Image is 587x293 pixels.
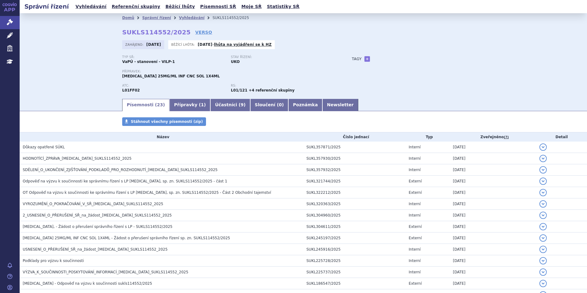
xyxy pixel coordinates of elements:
span: Běžící lhůta: [171,42,196,47]
p: RS: [231,84,333,88]
td: SUKL322212/2025 [303,187,406,198]
span: Externí [409,236,422,240]
td: [DATE] [450,176,536,187]
span: Interní [409,259,421,263]
strong: pembrolizumab [231,88,247,92]
span: Interní [409,145,421,149]
strong: [DATE] [146,42,161,47]
button: detail [539,166,547,174]
td: SUKL320363/2025 [303,198,406,210]
th: Typ [406,132,450,142]
a: Vyhledávání [74,2,108,11]
h3: Tagy [352,55,362,63]
p: Přípravek: [122,70,340,73]
strong: [DATE] [198,42,212,47]
a: Sloučení (0) [250,99,288,111]
button: detail [539,189,547,196]
button: detail [539,212,547,219]
a: Písemnosti (23) [122,99,169,111]
td: [DATE] [450,187,536,198]
td: [DATE] [450,232,536,244]
button: detail [539,268,547,276]
td: [DATE] [450,267,536,278]
td: SUKL304611/2025 [303,221,406,232]
button: detail [539,178,547,185]
strong: PEMBROLIZUMAB [122,88,140,92]
td: SUKL321744/2025 [303,176,406,187]
button: detail [539,155,547,162]
a: Účastníci (9) [210,99,250,111]
span: Interní [409,156,421,161]
span: Odpověď na výzvu k součinnosti ke správnímu řízení s LP Keytruda, sp. zn. SUKLS114552/2025 - část 1 [23,179,227,183]
span: Interní [409,213,421,217]
td: [DATE] [450,153,536,164]
a: Domů [122,16,134,20]
button: detail [539,280,547,287]
td: SUKL225737/2025 [303,267,406,278]
span: Externí [409,281,422,286]
span: Externí [409,179,422,183]
span: KEYTRUDA - Odpověď na výzvu k součinnosti sukls114552/2025 [23,281,152,286]
td: SUKL304960/2025 [303,210,406,221]
strong: VaPÚ - stanovení - VILP-1 [122,60,175,64]
td: [DATE] [450,164,536,176]
p: - [198,42,272,47]
th: Detail [536,132,587,142]
a: Poznámka [288,99,322,111]
span: Interní [409,247,421,252]
td: [DATE] [450,198,536,210]
a: lhůta na vyjádření se k HZ [214,42,272,47]
td: [DATE] [450,210,536,221]
span: 9 [241,102,244,107]
td: [DATE] [450,221,536,232]
td: SUKL357871/2025 [303,142,406,153]
td: SUKL245916/2025 [303,244,406,255]
td: SUKL225728/2025 [303,255,406,267]
button: detail [539,234,547,242]
td: [DATE] [450,244,536,255]
p: Typ SŘ: [122,55,225,59]
span: Důkazy opatřené SÚKL [23,145,65,149]
p: Stav řízení: [231,55,333,59]
td: [DATE] [450,278,536,289]
a: + [364,56,370,62]
span: Externí [409,190,422,195]
td: SUKL245197/2025 [303,232,406,244]
td: [DATE] [450,142,536,153]
span: VYROZUMĚNÍ_O_POKRAČOVÁNÍ_V_SŘ_KEYTRUDA_SUKLS114552_2025 [23,202,163,206]
span: Externí [409,225,422,229]
a: Statistiky SŘ [265,2,301,11]
p: ATC: [122,84,225,88]
button: detail [539,223,547,230]
span: Podklady pro výzvu k součinnosti [23,259,84,263]
a: VERSO [195,29,212,35]
th: Zveřejněno [450,132,536,142]
a: Newsletter [322,99,358,111]
button: detail [539,200,547,208]
span: 1 [201,102,204,107]
a: Vyhledávání [179,16,204,20]
span: 23 [157,102,163,107]
span: KEYTRUDA, - Žádost o přerušení správního řízení s LP - SUKLS114552/2025 [23,225,173,229]
button: detail [539,257,547,264]
abbr: (?) [504,135,509,139]
td: SUKL357932/2025 [303,164,406,176]
span: Stáhnout všechny písemnosti (zip) [131,119,203,124]
h2: Správní řízení [20,2,74,11]
span: Zahájeno: [125,42,145,47]
td: SUKL357930/2025 [303,153,406,164]
a: Stáhnout všechny písemnosti (zip) [122,117,206,126]
strong: +4 referenční skupiny [249,88,294,92]
td: SUKL186547/2025 [303,278,406,289]
strong: UKO [231,60,240,64]
span: KEYTRUDA 25MG/ML INF CNC SOL 1X4ML - Žádost o přerušení správního řízení sp. zn. SUKLS114552/2025 [23,236,230,240]
span: HODNOTÍCÍ_ZPRÁVA_KEYTRUDA_SUKLS114552_2025 [23,156,132,161]
span: Interní [409,270,421,274]
th: Číslo jednací [303,132,406,142]
td: [DATE] [450,255,536,267]
span: OT Odpověď na výzvu k součinnosti ke správnímu řízení s LP Keytruda, sp. zn. SUKLS114552/2025 - Č... [23,190,271,195]
span: 0 [279,102,282,107]
a: Moje SŘ [239,2,263,11]
span: 2_USNESENÍ_O_PŘERUŠENÍ_SŘ_na_žádost_KEYTRUDA_SUKLS114552_2025 [23,213,172,217]
li: SUKLS114552/2025 [212,13,257,22]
